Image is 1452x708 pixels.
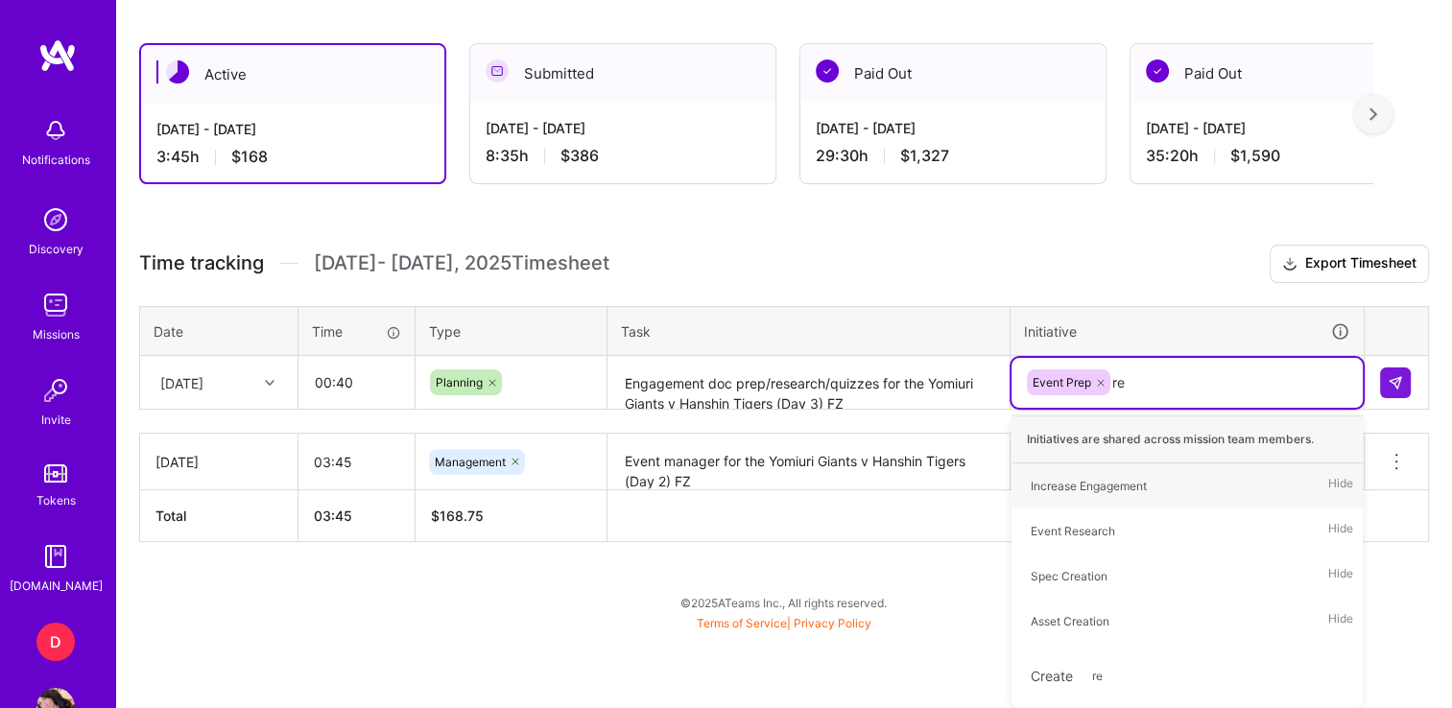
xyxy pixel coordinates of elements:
div: Initiative [1024,320,1350,342]
th: Date [140,306,298,356]
th: Type [416,306,607,356]
img: logo [38,38,77,73]
div: Notifications [22,150,90,170]
div: D [36,623,75,661]
img: guide book [36,537,75,576]
input: HH:MM [299,357,414,408]
img: tokens [44,464,67,483]
input: HH:MM [298,437,415,487]
div: [DATE] - [DATE] [1146,118,1420,138]
div: [DOMAIN_NAME] [10,576,103,596]
th: Task [607,306,1011,356]
img: teamwork [36,286,75,324]
div: [DATE] - [DATE] [486,118,760,138]
div: [DATE] [155,452,282,472]
textarea: Engagement doc prep/research/quizzes for the Yomiuri Giants v Hanshin Tigers (Day 3) FZ [609,358,1008,409]
div: 29:30 h [816,146,1090,166]
a: Privacy Policy [794,616,871,630]
div: null [1380,367,1413,398]
img: Active [166,60,189,83]
a: Terms of Service [697,616,787,630]
div: Paid Out [1131,44,1436,103]
span: Hide [1328,473,1353,499]
div: Paid Out [800,44,1106,103]
div: Discovery [29,239,83,259]
i: icon Download [1282,254,1297,274]
span: Hide [1328,518,1353,544]
div: Create [1021,653,1353,698]
th: 03:45 [298,490,416,542]
span: $ 168.75 [431,507,484,524]
div: Missions [33,324,80,344]
div: Increase Engagement [1031,476,1147,496]
button: Export Timesheet [1270,245,1429,283]
span: Planning [436,375,483,389]
div: Active [141,45,444,104]
img: Paid Out [1146,59,1169,83]
div: © 2025 ATeams Inc., All rights reserved. [115,578,1452,626]
i: icon Chevron [265,378,274,388]
img: Submitted [486,59,509,83]
div: [DATE] - [DATE] [816,118,1090,138]
img: Paid Out [816,59,839,83]
div: Event Research [1031,521,1115,541]
div: [DATE] [160,372,203,392]
span: $168 [231,147,268,167]
div: Time [312,321,401,342]
div: 3:45 h [156,147,429,167]
span: Hide [1328,608,1353,634]
div: 8:35 h [486,146,760,166]
div: Asset Creation [1031,611,1109,631]
img: discovery [36,201,75,239]
span: re [1083,663,1112,689]
span: Hide [1328,563,1353,589]
img: bell [36,111,75,150]
div: Submitted [470,44,775,103]
textarea: Event manager for the Yomiuri Giants v Hanshin Tigers (Day 2) FZ [609,436,1008,488]
div: Tokens [36,490,76,510]
div: 35:20 h [1146,146,1420,166]
div: Invite [41,410,71,430]
img: Invite [36,371,75,410]
th: Total [140,490,298,542]
span: Management [435,455,506,469]
span: $386 [560,146,599,166]
img: right [1369,107,1377,121]
div: [DATE] - [DATE] [156,119,429,139]
div: Spec Creation [1031,566,1107,586]
span: Event Prep [1033,375,1091,389]
span: $1,590 [1230,146,1280,166]
span: | [697,616,871,630]
span: [DATE] - [DATE] , 2025 Timesheet [314,251,609,275]
span: Time tracking [139,251,264,275]
span: $1,327 [900,146,949,166]
img: Submit [1388,375,1403,390]
div: Initiatives are shared across mission team members. [1012,415,1363,463]
a: D [32,623,80,661]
